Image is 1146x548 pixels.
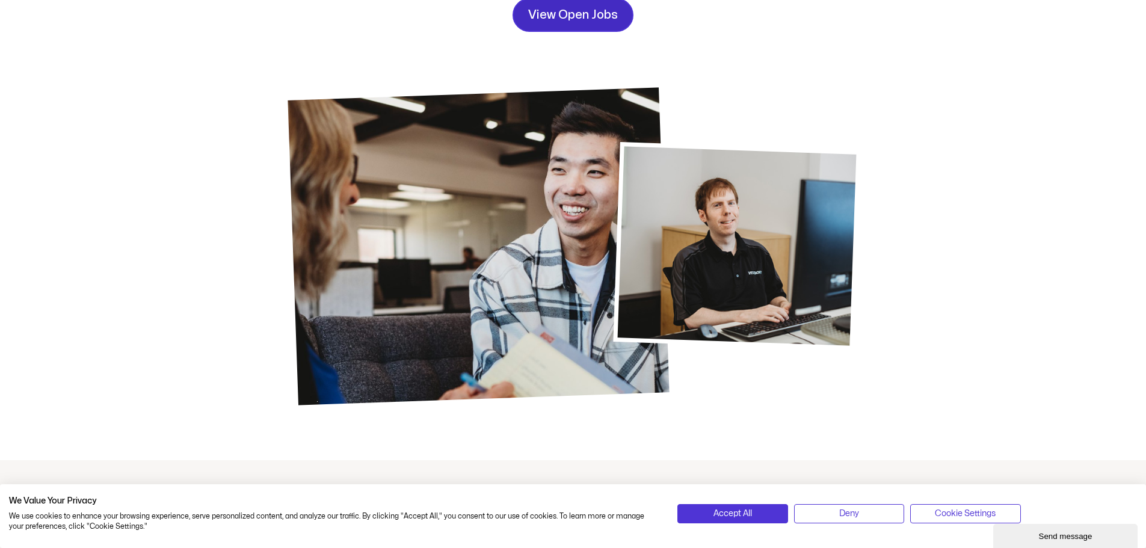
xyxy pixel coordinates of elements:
[839,507,859,520] span: Deny
[9,511,659,532] p: We use cookies to enhance your browsing experience, serve personalized content, and analyze our t...
[9,496,659,506] h2: We Value Your Privacy
[910,504,1020,523] button: Adjust cookie preferences
[283,83,674,409] img: Jobs at Velsoft
[613,142,860,350] img: Velsoft Careers
[935,507,996,520] span: Cookie Settings
[528,5,618,25] span: View Open Jobs
[993,522,1140,548] iframe: chat widget
[677,504,787,523] button: Accept all cookies
[794,504,904,523] button: Deny all cookies
[713,507,752,520] span: Accept All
